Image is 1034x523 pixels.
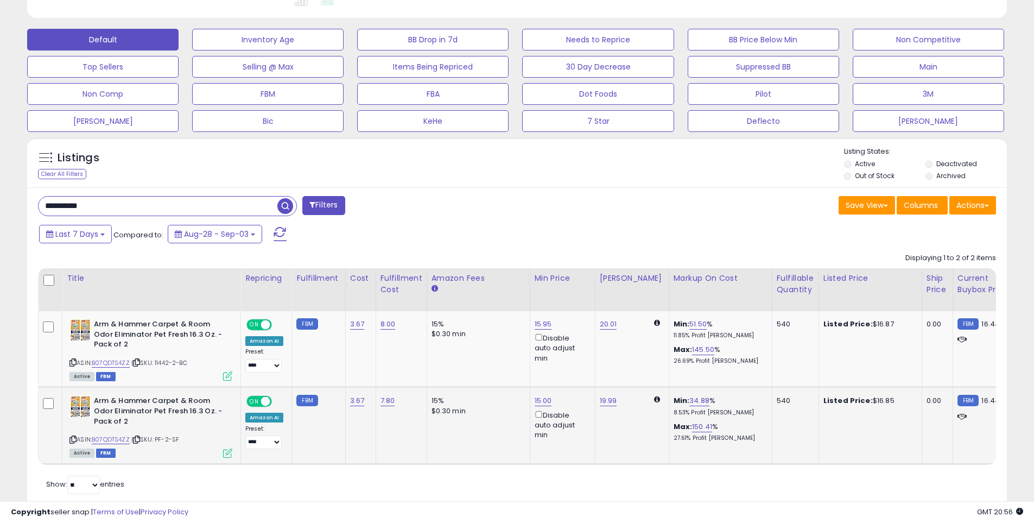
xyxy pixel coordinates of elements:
button: Aug-28 - Sep-03 [168,225,262,243]
div: $16.87 [823,319,914,329]
a: 20.01 [600,319,617,330]
div: Fulfillment Cost [380,273,422,295]
small: FBM [957,318,979,330]
button: BB Drop in 7d [357,29,509,51]
button: Deflecto [688,110,839,132]
b: Max: [674,344,693,355]
div: Title [67,273,236,284]
div: 15% [432,396,522,406]
b: Arm & Hammer Carpet & Room Odor Eliminator Pet Fresh 16.3 Oz. - Pack of 2 [94,319,226,352]
button: Items Being Repriced [357,56,509,78]
span: ON [248,397,261,406]
div: $0.30 min [432,406,522,416]
button: Dot Foods [522,83,674,105]
label: Out of Stock [855,171,895,180]
a: Terms of Use [93,507,139,517]
button: FBA [357,83,509,105]
button: [PERSON_NAME] [27,110,179,132]
span: 2025-09-11 20:56 GMT [977,507,1023,517]
div: Min Price [535,273,591,284]
b: Listed Price: [823,395,873,406]
label: Deactivated [936,159,977,168]
a: 150.41 [692,421,712,432]
div: 540 [777,319,810,329]
small: FBM [296,395,318,406]
a: 15.95 [535,319,552,330]
p: 27.61% Profit [PERSON_NAME] [674,434,764,442]
p: 11.85% Profit [PERSON_NAME] [674,332,764,339]
div: ASIN: [69,396,232,456]
a: 51.50 [689,319,707,330]
div: Fulfillment [296,273,340,284]
button: Non Competitive [853,29,1004,51]
div: Displaying 1 to 2 of 2 items [905,253,996,263]
label: Active [855,159,875,168]
span: Compared to: [113,230,163,240]
a: 15.00 [535,395,552,406]
div: Disable auto adjust min [535,332,587,363]
button: Top Sellers [27,56,179,78]
div: $0.30 min [432,329,522,339]
a: B07QDTS4ZZ [92,435,130,444]
small: FBM [296,318,318,330]
div: 0.00 [927,319,944,329]
button: [PERSON_NAME] [853,110,1004,132]
button: Save View [839,196,895,215]
div: 15% [432,319,522,329]
button: Filters [302,196,345,215]
p: 8.53% Profit [PERSON_NAME] [674,409,764,417]
button: Pilot [688,83,839,105]
span: Aug-28 - Sep-03 [184,229,249,240]
small: FBM [957,395,979,406]
span: Last 7 Days [55,229,98,240]
div: 0.00 [927,396,944,406]
button: BB Price Below Min [688,29,839,51]
button: Non Comp [27,83,179,105]
p: 26.69% Profit [PERSON_NAME] [674,357,764,365]
label: Archived [936,171,966,180]
div: Preset: [245,348,283,373]
div: % [674,319,764,339]
button: KeHe [357,110,509,132]
div: % [674,396,764,416]
div: % [674,422,764,442]
div: Preset: [245,425,283,450]
div: Repricing [245,273,287,284]
div: Current Buybox Price [957,273,1013,295]
strong: Copyright [11,507,50,517]
span: ON [248,320,261,330]
a: 3.67 [350,319,365,330]
a: 7.80 [380,395,395,406]
span: Columns [904,200,938,211]
a: 145.50 [692,344,714,355]
b: Min: [674,319,690,329]
span: | SKU: PF-2-SF [131,435,179,444]
a: 19.99 [600,395,617,406]
div: Amazon AI [245,413,283,423]
button: Actions [949,196,996,215]
div: % [674,345,764,365]
span: 16.44 [981,395,1000,406]
small: Amazon Fees. [432,284,438,294]
div: $16.85 [823,396,914,406]
button: Suppressed BB [688,56,839,78]
button: FBM [192,83,344,105]
div: Amazon Fees [432,273,525,284]
span: FBM [96,372,116,381]
button: Inventory Age [192,29,344,51]
button: 7 Star [522,110,674,132]
button: Default [27,29,179,51]
div: Clear All Filters [38,169,86,179]
span: 16.44 [981,319,1000,329]
div: Fulfillable Quantity [777,273,814,295]
a: 8.00 [380,319,396,330]
a: Privacy Policy [141,507,188,517]
button: Last 7 Days [39,225,112,243]
span: | SKU: 11442-2-BC [131,358,187,367]
span: FBM [96,449,116,458]
span: Show: entries [46,479,124,489]
button: Selling @ Max [192,56,344,78]
p: Listing States: [844,147,1007,157]
div: Disable auto adjust min [535,409,587,440]
span: OFF [270,397,288,406]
